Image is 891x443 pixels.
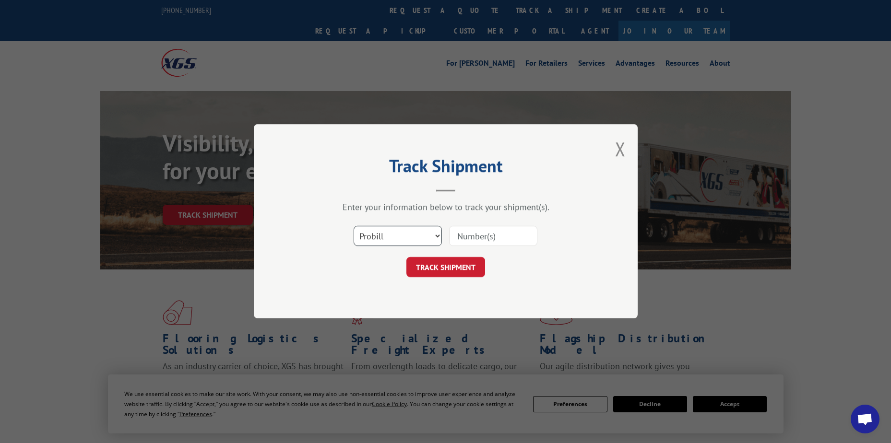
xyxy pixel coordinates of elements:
[302,202,590,213] div: Enter your information below to track your shipment(s).
[851,405,879,433] div: Open chat
[406,257,485,278] button: TRACK SHIPMENT
[302,159,590,177] h2: Track Shipment
[449,226,537,246] input: Number(s)
[615,136,626,162] button: Close modal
